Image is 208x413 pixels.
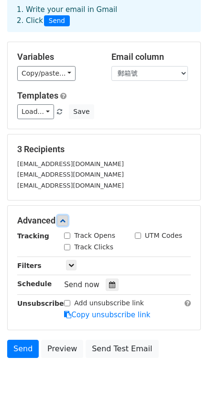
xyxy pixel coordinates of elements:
a: Send Test Email [86,340,158,358]
h5: Variables [17,52,97,62]
small: [EMAIL_ADDRESS][DOMAIN_NAME] [17,182,124,189]
div: 1. Write your email in Gmail 2. Click [10,4,198,26]
label: Add unsubscribe link [74,298,144,308]
small: [EMAIL_ADDRESS][DOMAIN_NAME] [17,160,124,167]
label: Track Clicks [74,242,113,252]
strong: Schedule [17,280,52,288]
iframe: Chat Widget [160,367,208,413]
a: Templates [17,90,58,100]
strong: Filters [17,262,42,269]
a: Preview [41,340,83,358]
strong: Unsubscribe [17,300,64,307]
div: 聊天小组件 [160,367,208,413]
button: Save [69,104,94,119]
a: Copy/paste... [17,66,76,81]
label: UTM Codes [145,231,182,241]
span: Send now [64,280,99,289]
small: [EMAIL_ADDRESS][DOMAIN_NAME] [17,171,124,178]
span: Send [44,15,70,27]
h5: Advanced [17,215,191,226]
a: Load... [17,104,54,119]
a: Send [7,340,39,358]
strong: Tracking [17,232,49,240]
h5: 3 Recipients [17,144,191,155]
a: Copy unsubscribe link [64,311,150,319]
h5: Email column [111,52,191,62]
label: Track Opens [74,231,115,241]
